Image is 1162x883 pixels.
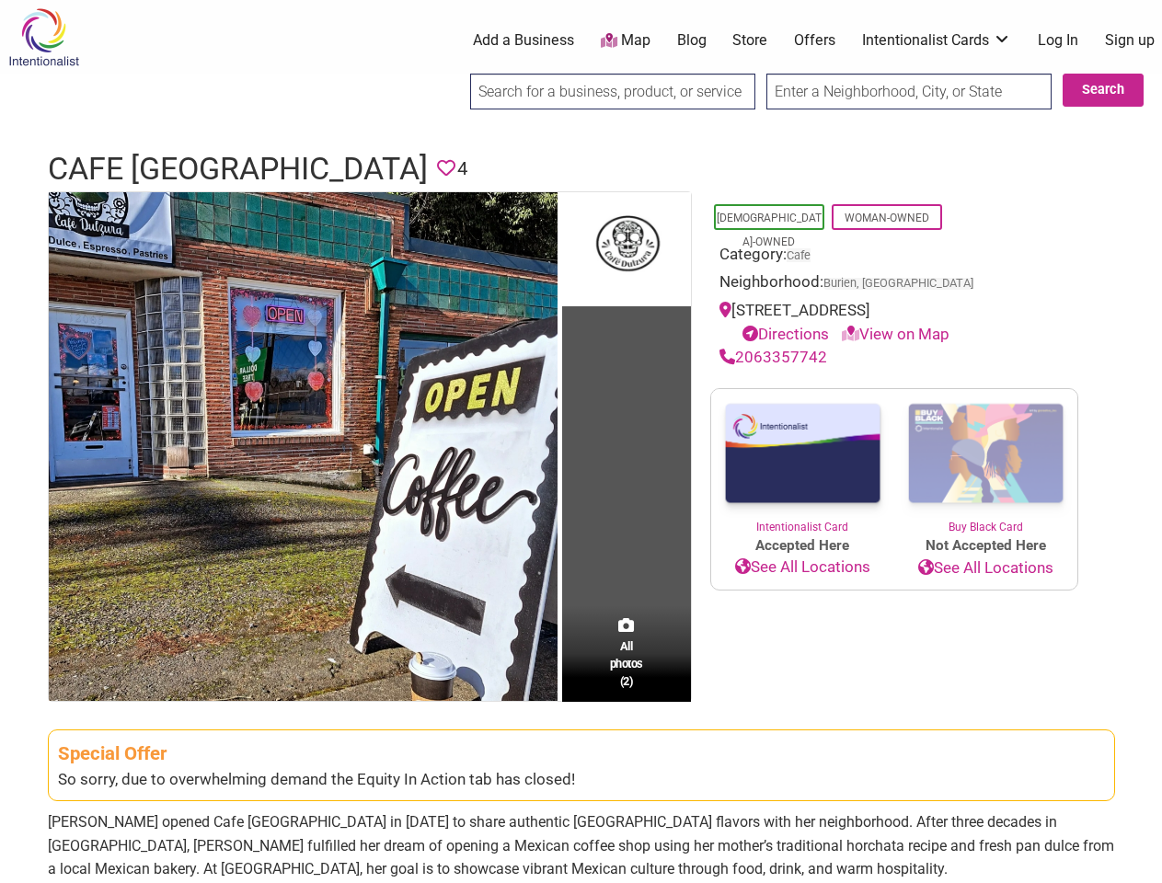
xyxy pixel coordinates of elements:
a: Add a Business [473,30,574,51]
a: Intentionalist Card [711,389,894,535]
a: Store [732,30,767,51]
a: Buy Black Card [894,389,1077,536]
span: Accepted Here [711,535,894,556]
div: Category: [719,243,1069,271]
div: Special Offer [58,740,1105,768]
a: Offers [794,30,835,51]
img: Buy Black Card [894,389,1077,520]
span: 4 [457,155,467,183]
span: All photos (2) [610,637,643,690]
a: Sign up [1105,30,1155,51]
a: 2063357742 [719,348,827,366]
a: Directions [742,325,829,343]
input: Enter a Neighborhood, City, or State [766,74,1052,109]
img: Intentionalist Card [711,389,894,519]
p: [PERSON_NAME] opened Cafe [GEOGRAPHIC_DATA] in [DATE] to share authentic [GEOGRAPHIC_DATA] flavor... [48,810,1115,881]
div: Neighborhood: [719,270,1069,299]
div: So sorry, due to overwhelming demand the Equity In Action tab has closed! [58,768,1105,792]
a: Log In [1038,30,1078,51]
a: Intentionalist Cards [862,30,1011,51]
img: Cafe Dulzura [49,192,558,701]
button: Search [1063,74,1144,107]
a: Map [601,30,650,52]
span: Not Accepted Here [894,535,1077,556]
a: See All Locations [894,556,1077,580]
input: Search for a business, product, or service [470,74,755,109]
a: Woman-Owned [845,212,929,224]
a: [DEMOGRAPHIC_DATA]-Owned [717,212,822,248]
a: See All Locations [711,556,894,579]
a: Blog [677,30,707,51]
a: View on Map [842,325,949,343]
h1: Cafe [GEOGRAPHIC_DATA] [48,147,428,191]
a: Cafe [787,248,811,262]
div: [STREET_ADDRESS] [719,299,1069,346]
span: Burien, [GEOGRAPHIC_DATA] [823,278,973,290]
